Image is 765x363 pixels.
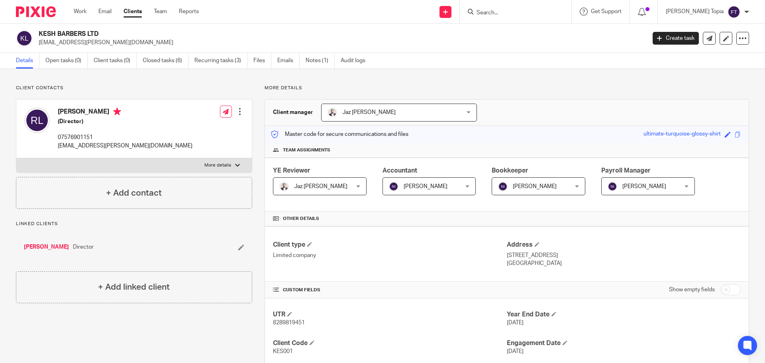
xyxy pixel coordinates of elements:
h4: + Add linked client [98,281,170,293]
div: ultimate-turquoise-glossy-shirt [643,130,721,139]
img: 48292-0008-compressed%20square.jpg [279,182,289,191]
h2: KESH BARBERS LTD [39,30,520,38]
input: Search [476,10,547,17]
a: Clients [124,8,142,16]
span: [PERSON_NAME] [404,184,447,189]
a: [PERSON_NAME] [24,243,69,251]
h4: Client type [273,241,507,249]
img: Pixie [16,6,56,17]
a: Recurring tasks (3) [194,53,247,69]
p: [GEOGRAPHIC_DATA] [507,259,741,267]
h4: UTR [273,310,507,319]
p: More details [204,162,231,169]
span: 8289819451 [273,320,305,326]
img: 48292-0008-compressed%20square.jpg [328,108,337,117]
h4: Engagement Date [507,339,741,347]
img: svg%3E [389,182,398,191]
p: [EMAIL_ADDRESS][PERSON_NAME][DOMAIN_NAME] [58,142,192,150]
img: svg%3E [16,30,33,47]
a: Details [16,53,39,69]
p: Client contacts [16,85,252,91]
span: [DATE] [507,320,524,326]
h3: Client manager [273,108,313,116]
h4: Client Code [273,339,507,347]
h4: [PERSON_NAME] [58,108,192,118]
span: KES001 [273,349,293,354]
a: Reports [179,8,199,16]
span: Other details [283,216,319,222]
span: Bookkeeper [492,167,528,174]
img: svg%3E [728,6,740,18]
a: Files [253,53,271,69]
span: Jaz [PERSON_NAME] [294,184,347,189]
span: Team assignments [283,147,330,153]
h4: Address [507,241,741,249]
a: Notes (1) [306,53,335,69]
p: Limited company [273,251,507,259]
span: Payroll Manager [601,167,651,174]
img: svg%3E [498,182,508,191]
span: [DATE] [507,349,524,354]
span: [PERSON_NAME] [513,184,557,189]
p: Master code for secure communications and files [271,130,408,138]
a: Audit logs [341,53,371,69]
a: Create task [653,32,699,45]
span: YE Reviewer [273,167,310,174]
i: Primary [113,108,121,116]
a: Team [154,8,167,16]
label: Show empty fields [669,286,715,294]
p: More details [265,85,749,91]
img: svg%3E [24,108,50,133]
span: Director [73,243,94,251]
p: [STREET_ADDRESS] [507,251,741,259]
h5: (Director) [58,118,192,126]
h4: Year End Date [507,310,741,319]
h4: CUSTOM FIELDS [273,287,507,293]
span: Jaz [PERSON_NAME] [342,110,396,115]
p: Linked clients [16,221,252,227]
p: [EMAIL_ADDRESS][PERSON_NAME][DOMAIN_NAME] [39,39,641,47]
a: Closed tasks (6) [143,53,188,69]
p: 07576901151 [58,133,192,141]
span: [PERSON_NAME] [622,184,666,189]
p: [PERSON_NAME] Topia [666,8,724,16]
a: Open tasks (0) [45,53,88,69]
a: Client tasks (0) [94,53,137,69]
a: Email [98,8,112,16]
span: Accountant [382,167,417,174]
a: Work [74,8,86,16]
img: svg%3E [608,182,617,191]
span: Get Support [591,9,622,14]
a: Emails [277,53,300,69]
h4: + Add contact [106,187,162,199]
